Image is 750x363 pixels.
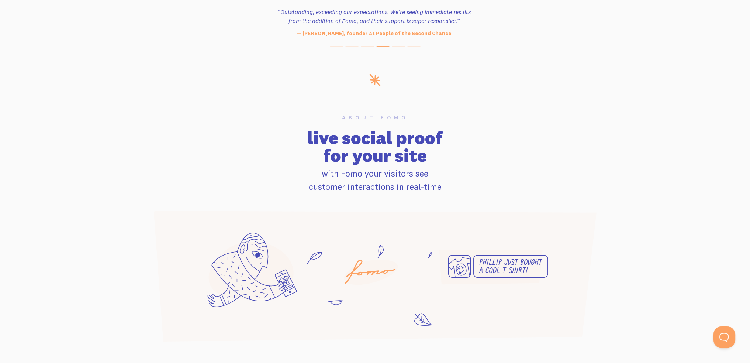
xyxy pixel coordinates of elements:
h3: “Outstanding, exceeding our expectations. We're seeing immediate results from the addition of Fom... [273,7,475,25]
iframe: Help Scout Beacon - Open [713,326,735,348]
p: — [PERSON_NAME], founder at People of the Second Chance [273,30,475,37]
p: with Fomo your visitors see customer interactions in real-time [144,167,607,193]
h6: About Fomo [144,115,607,120]
h2: live social proof for your site [144,129,607,164]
